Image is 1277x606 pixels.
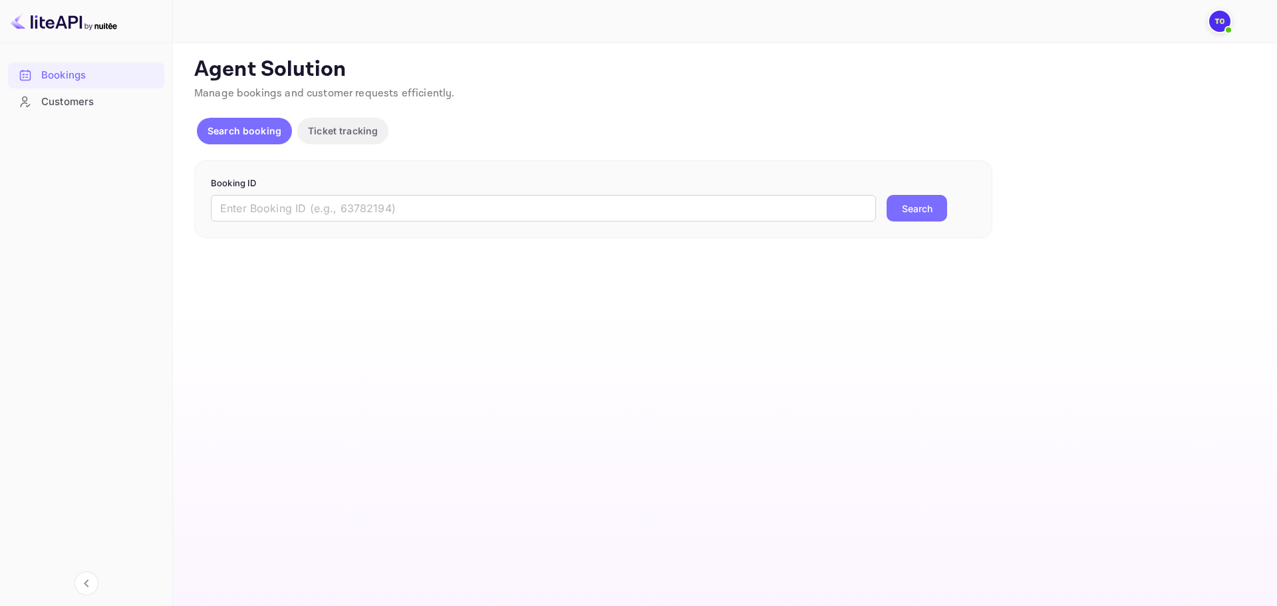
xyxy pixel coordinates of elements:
a: Customers [8,89,164,114]
div: Bookings [41,68,158,83]
p: Booking ID [211,177,976,190]
p: Agent Solution [194,57,1253,83]
p: Ticket tracking [308,124,378,138]
div: Customers [8,89,164,115]
div: Customers [41,94,158,110]
a: Bookings [8,63,164,87]
img: LiteAPI logo [11,11,117,32]
div: Bookings [8,63,164,88]
p: Search booking [208,124,281,138]
span: Manage bookings and customer requests efficiently. [194,86,455,100]
input: Enter Booking ID (e.g., 63782194) [211,195,876,222]
button: Search [887,195,947,222]
img: Traveloka3PS 01 [1209,11,1230,32]
button: Collapse navigation [74,571,98,595]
